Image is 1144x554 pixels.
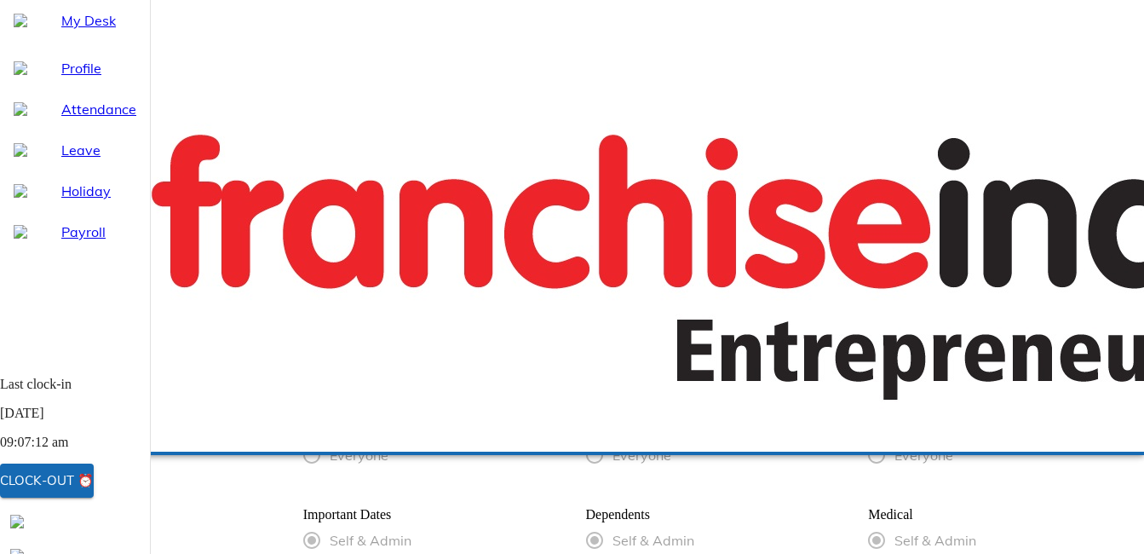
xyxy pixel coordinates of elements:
span: Self & Admin [894,530,976,551]
span: Everyone [330,445,388,465]
div: Important Dates [303,507,559,522]
div: Dependents [586,507,842,522]
div: Medical [868,507,1124,522]
span: Everyone [894,445,953,465]
span: Self & Admin [330,530,411,551]
span: Everyone [612,445,671,465]
span: Self & Admin [612,530,694,551]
